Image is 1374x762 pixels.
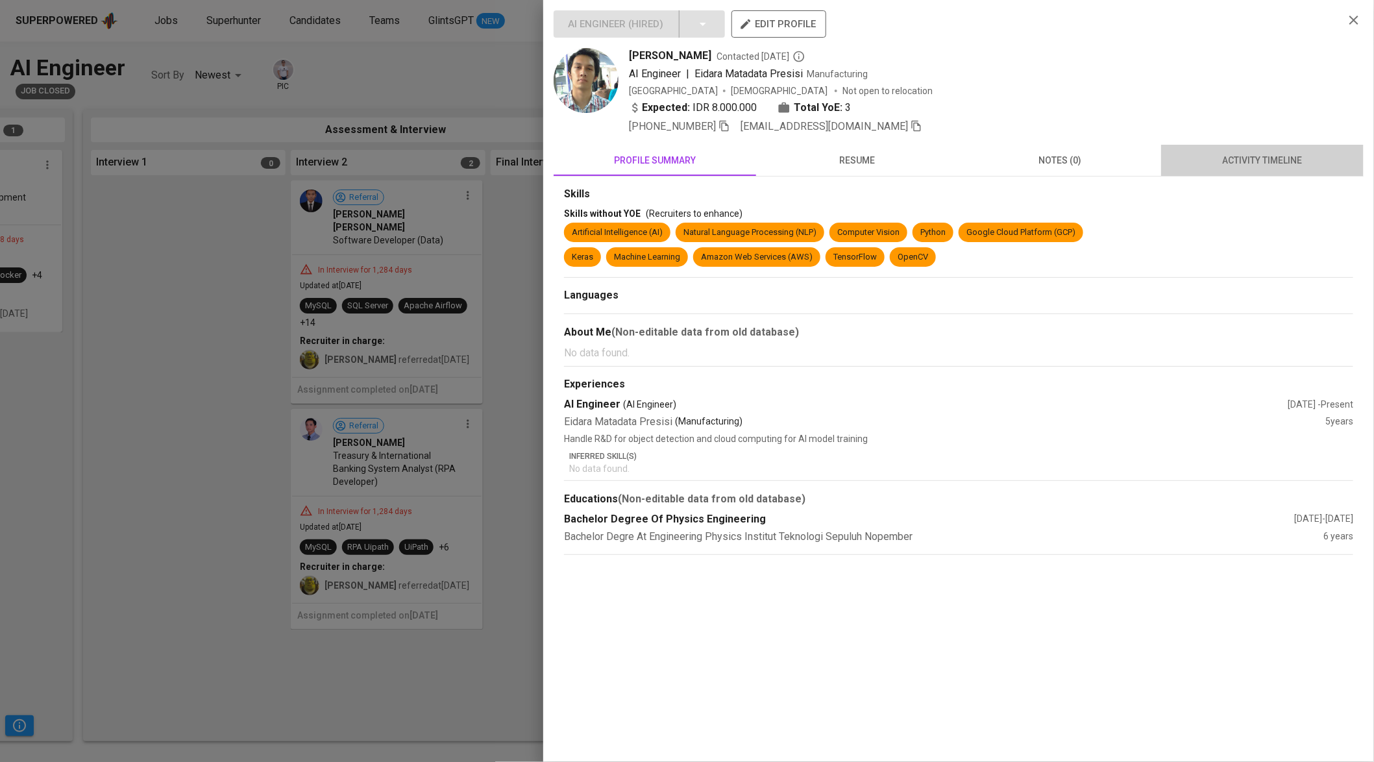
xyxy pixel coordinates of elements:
[845,100,851,116] span: 3
[629,84,718,97] div: [GEOGRAPHIC_DATA]
[1323,530,1353,545] div: 6 years
[1169,153,1356,169] span: activity timeline
[792,50,805,63] svg: By Batam recruiter
[629,120,716,132] span: [PHONE_NUMBER]
[833,251,877,264] div: TensorFlow
[701,251,813,264] div: Amazon Web Services (AWS)
[564,377,1353,392] div: Experiences
[572,227,663,239] div: Artificial Intelligence (AI)
[572,251,593,264] div: Keras
[569,450,1353,462] p: Inferred Skill(s)
[966,227,1075,239] div: Google Cloud Platform (GCP)
[564,325,1353,340] div: About Me
[554,48,619,113] img: d74fd2401383d9195428bdf268d95c4b.png
[564,187,1353,202] div: Skills
[764,153,951,169] span: resume
[614,251,680,264] div: Machine Learning
[731,18,826,29] a: edit profile
[694,68,803,80] span: Eidara Matadata Presisi
[683,227,816,239] div: Natural Language Processing (NLP)
[618,493,805,505] b: (Non-editable data from old database)
[742,16,816,32] span: edit profile
[564,530,1323,545] div: Bachelor Degre At Engineering Physics Institut Teknologi Sepuluh Nopember
[1294,513,1353,524] span: [DATE] - [DATE]
[564,491,1353,507] div: Educations
[629,100,757,116] div: IDR 8.000.000
[842,84,933,97] p: Not open to relocation
[686,66,689,82] span: |
[564,397,1288,412] div: AI Engineer
[675,415,742,430] p: (Manufacturing)
[731,10,826,38] button: edit profile
[898,251,928,264] div: OpenCV
[561,153,748,169] span: profile summary
[564,345,1353,361] p: No data found.
[569,462,1353,475] p: No data found.
[741,120,908,132] span: [EMAIL_ADDRESS][DOMAIN_NAME]
[794,100,842,116] b: Total YoE:
[623,398,676,411] span: (AI Engineer)
[646,208,742,219] span: (Recruiters to enhance)
[837,227,900,239] div: Computer Vision
[564,415,1325,430] div: Eidara Matadata Presisi
[564,432,1353,445] p: Handle R&D for object detection and cloud computing for AI model training
[564,512,1294,527] div: Bachelor Degree Of Physics Engineering
[629,68,681,80] span: AI Engineer
[629,48,711,64] span: [PERSON_NAME]
[717,50,805,63] span: Contacted [DATE]
[966,153,1153,169] span: notes (0)
[807,69,868,79] span: Manufacturing
[564,288,1353,303] div: Languages
[1325,415,1353,430] div: 5 years
[611,326,799,338] b: (Non-editable data from old database)
[1288,398,1353,411] div: [DATE] - Present
[731,84,829,97] span: [DEMOGRAPHIC_DATA]
[564,208,641,219] span: Skills without YOE
[642,100,690,116] b: Expected:
[920,227,946,239] div: Python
